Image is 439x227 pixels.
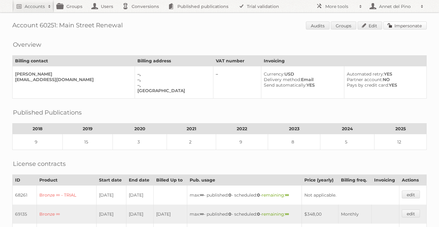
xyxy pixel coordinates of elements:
td: 5 [320,134,374,150]
h2: License contracts [13,159,66,168]
th: 2020 [113,123,167,134]
th: Billed Up to [153,175,187,186]
td: [DATE] [126,186,153,205]
div: YES [347,82,421,88]
span: remaining: [262,192,289,198]
th: Price (yearly) [302,175,338,186]
th: Actions [399,175,426,186]
td: 2 [167,134,216,150]
span: Partner account: [347,77,383,82]
td: max: - published: - scheduled: - [187,205,302,224]
h2: Overview [13,40,41,49]
th: ID [13,175,37,186]
th: 2022 [216,123,268,134]
td: [DATE] [97,205,126,224]
div: [GEOGRAPHIC_DATA] [137,88,208,93]
th: Pub. usage [187,175,302,186]
div: YES [264,82,339,88]
div: [PERSON_NAME] [15,71,130,77]
a: edit [402,190,420,198]
th: Invoicing [261,56,426,66]
span: remaining: [262,211,289,217]
td: 9 [216,134,268,150]
th: 2023 [268,123,320,134]
div: –, [137,82,208,88]
h2: Published Publications [13,108,82,117]
th: Billing freq. [338,175,371,186]
div: USD [264,71,339,77]
a: edit [402,209,420,217]
th: Invoicing [371,175,399,186]
span: Automated retry: [347,71,384,77]
div: NO [347,77,421,82]
strong: ∞ [200,211,204,217]
td: 12 [374,134,427,150]
a: Groups [331,22,356,29]
td: 9 [13,134,63,150]
div: –, [137,77,208,82]
th: 2025 [374,123,427,134]
th: 2024 [320,123,374,134]
h2: Accounts [25,3,45,10]
td: 15 [62,134,113,150]
strong: ∞ [285,211,289,217]
th: 2021 [167,123,216,134]
span: Pays by credit card: [347,82,389,88]
td: [DATE] [97,186,126,205]
th: VAT number [213,56,261,66]
td: 3 [113,134,167,150]
h2: More tools [325,3,356,10]
span: Send automatically: [264,82,307,88]
th: Billing address [135,56,213,66]
strong: 0 [257,211,260,217]
a: Edit [358,22,382,29]
a: Impersonate [383,22,427,29]
div: YES [347,71,421,77]
div: [EMAIL_ADDRESS][DOMAIN_NAME] [15,77,130,82]
th: 2019 [62,123,113,134]
td: 8 [268,134,320,150]
td: Monthly [338,205,371,224]
td: Bronze ∞ - TRIAL [37,186,97,205]
strong: ∞ [200,192,204,198]
span: Delivery method: [264,77,301,82]
th: 2018 [13,123,63,134]
th: End date [126,175,153,186]
h2: Annet del Pino [378,3,417,10]
td: max: - published: - scheduled: - [187,186,302,205]
td: 69135 [13,205,37,224]
strong: 0 [228,211,231,217]
td: Not applicable. [302,186,399,205]
th: Billing contact [13,56,135,66]
a: Audits [306,22,330,29]
td: [DATE] [153,205,187,224]
div: Email [264,77,339,82]
td: – [213,66,261,99]
th: Start date [97,175,126,186]
span: Currency: [264,71,284,77]
strong: 0 [257,192,260,198]
td: Bronze ∞ [37,205,97,224]
td: [DATE] [126,205,153,224]
h1: Account 60251: Main Street Renewal [12,22,427,31]
td: $348,00 [302,205,338,224]
td: 68261 [13,186,37,205]
div: –, [137,71,208,77]
th: Product [37,175,97,186]
strong: 0 [228,192,231,198]
strong: ∞ [285,192,289,198]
